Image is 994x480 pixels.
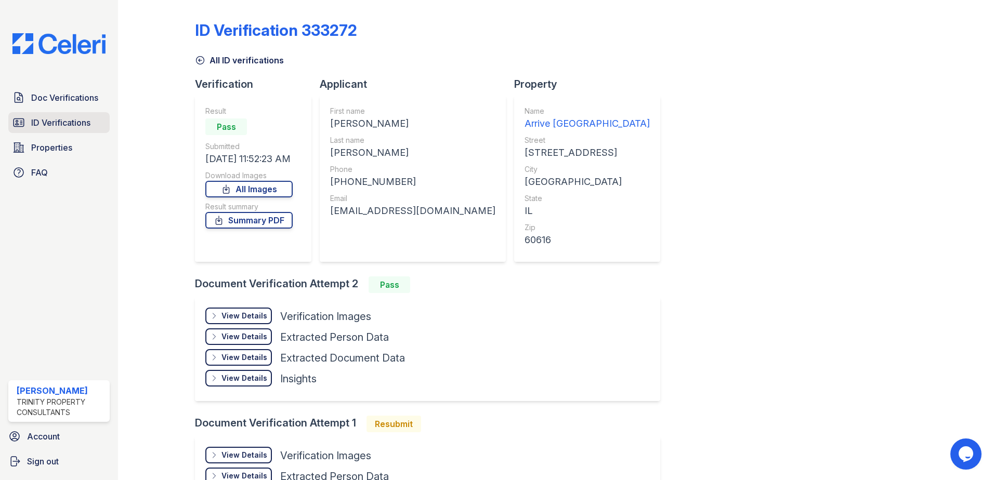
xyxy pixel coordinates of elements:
[195,54,284,66] a: All ID verifications
[525,145,650,160] div: [STREET_ADDRESS]
[280,351,405,365] div: Extracted Document Data
[8,112,110,133] a: ID Verifications
[330,175,495,189] div: [PHONE_NUMBER]
[31,116,90,129] span: ID Verifications
[31,141,72,154] span: Properties
[330,164,495,175] div: Phone
[221,352,267,363] div: View Details
[369,276,410,293] div: Pass
[27,455,59,468] span: Sign out
[525,175,650,189] div: [GEOGRAPHIC_DATA]
[330,135,495,145] div: Last name
[525,204,650,218] div: IL
[280,371,317,386] div: Insights
[280,448,371,463] div: Verification Images
[205,118,247,135] div: Pass
[330,116,495,131] div: [PERSON_NAME]
[205,202,293,212] div: Result summary
[205,106,293,116] div: Result
[525,233,650,247] div: 60616
[8,87,110,108] a: Doc Verifications
[31,166,48,179] span: FAQ
[330,193,495,204] div: Email
[320,77,514,91] div: Applicant
[17,397,106,418] div: Trinity Property Consultants
[31,91,98,104] span: Doc Verifications
[525,135,650,145] div: Street
[525,106,650,116] div: Name
[514,77,669,91] div: Property
[330,204,495,218] div: [EMAIL_ADDRESS][DOMAIN_NAME]
[205,170,293,181] div: Download Images
[27,430,60,443] span: Account
[280,309,371,324] div: Verification Images
[525,106,650,131] a: Name Arrive [GEOGRAPHIC_DATA]
[17,384,106,397] div: [PERSON_NAME]
[280,330,389,344] div: Extracted Person Data
[205,181,293,197] a: All Images
[221,331,267,342] div: View Details
[195,77,320,91] div: Verification
[205,141,293,152] div: Submitted
[950,438,984,470] iframe: chat widget
[205,212,293,229] a: Summary PDF
[367,416,421,432] div: Resubmit
[205,152,293,166] div: [DATE] 11:52:23 AM
[221,311,267,321] div: View Details
[330,106,495,116] div: First name
[525,116,650,131] div: Arrive [GEOGRAPHIC_DATA]
[525,193,650,204] div: State
[8,162,110,183] a: FAQ
[221,373,267,383] div: View Details
[8,137,110,158] a: Properties
[4,426,114,447] a: Account
[195,21,357,39] div: ID Verification 333272
[221,450,267,460] div: View Details
[330,145,495,160] div: [PERSON_NAME]
[195,276,669,293] div: Document Verification Attempt 2
[4,33,114,54] img: CE_Logo_Blue-a8612792a0a2168367f1c8372b55b34899dd931a85d93a1a3d3e32e68fde9ad4.png
[525,222,650,233] div: Zip
[525,164,650,175] div: City
[195,416,669,432] div: Document Verification Attempt 1
[4,451,114,472] a: Sign out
